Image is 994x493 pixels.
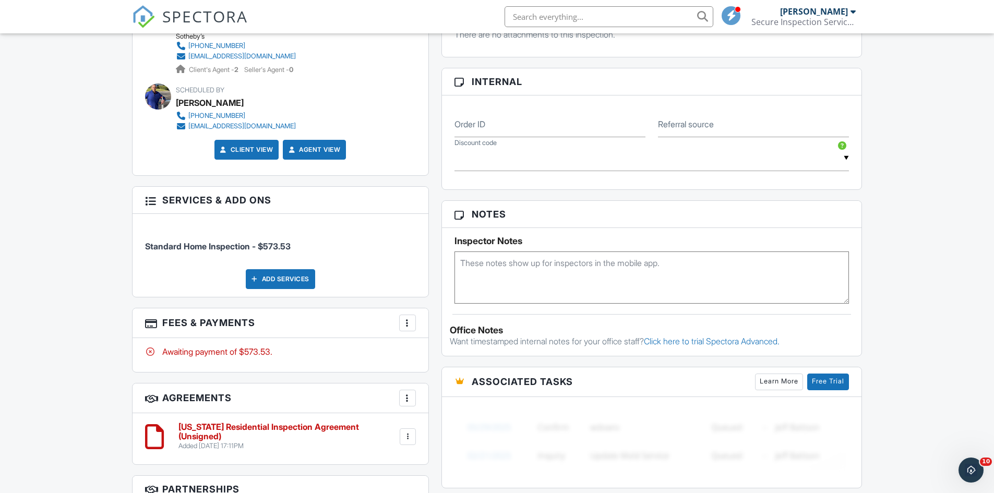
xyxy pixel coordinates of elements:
[188,112,245,120] div: [PHONE_NUMBER]
[442,201,862,228] h3: Notes
[132,5,155,28] img: The Best Home Inspection Software - Spectora
[244,66,293,74] span: Seller's Agent -
[980,458,992,466] span: 10
[188,52,296,61] div: [EMAIL_ADDRESS][DOMAIN_NAME]
[454,405,849,478] img: blurred-tasks-251b60f19c3f713f9215ee2a18cbf2105fc2d72fcd585247cf5e9ec0c957c1dd.png
[133,383,428,413] h3: Agreements
[442,68,862,95] h3: Internal
[176,121,296,131] a: [EMAIL_ADDRESS][DOMAIN_NAME]
[644,336,780,346] a: Click here to trial Spectora Advanced.
[145,346,416,357] div: Awaiting payment of $573.53.
[145,222,416,260] li: Service: Standard Home Inspection
[176,51,296,62] a: [EMAIL_ADDRESS][DOMAIN_NAME]
[658,118,714,130] label: Referral source
[162,5,248,27] span: SPECTORA
[959,458,984,483] iframe: Intercom live chat
[780,6,848,17] div: [PERSON_NAME]
[132,14,248,36] a: SPECTORA
[246,269,315,289] div: Add Services
[450,325,854,335] div: Office Notes
[505,6,713,27] input: Search everything...
[472,375,573,389] span: Associated Tasks
[454,138,497,148] label: Discount code
[178,423,398,441] h6: [US_STATE] Residential Inspection Agreement (Unsigned)
[178,442,398,450] div: Added [DATE] 17:11PM
[286,145,340,155] a: Agent View
[454,118,485,130] label: Order ID
[218,145,273,155] a: Client View
[289,66,293,74] strong: 0
[188,42,245,50] div: [PHONE_NUMBER]
[450,335,854,347] p: Want timestamped internal notes for your office staff?
[454,29,849,40] p: There are no attachments to this inspection.
[189,66,240,74] span: Client's Agent -
[176,41,296,51] a: [PHONE_NUMBER]
[234,66,238,74] strong: 2
[751,17,856,27] div: Secure Inspection Services LLC
[755,374,803,390] a: Learn More
[454,236,849,246] h5: Inspector Notes
[176,111,296,121] a: [PHONE_NUMBER]
[133,308,428,338] h3: Fees & Payments
[133,187,428,214] h3: Services & Add ons
[188,122,296,130] div: [EMAIL_ADDRESS][DOMAIN_NAME]
[807,374,849,390] a: Free Trial
[145,241,291,251] span: Standard Home Inspection - $573.53
[176,86,224,94] span: Scheduled By
[178,423,398,450] a: [US_STATE] Residential Inspection Agreement (Unsigned) Added [DATE] 17:11PM
[176,95,244,111] div: [PERSON_NAME]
